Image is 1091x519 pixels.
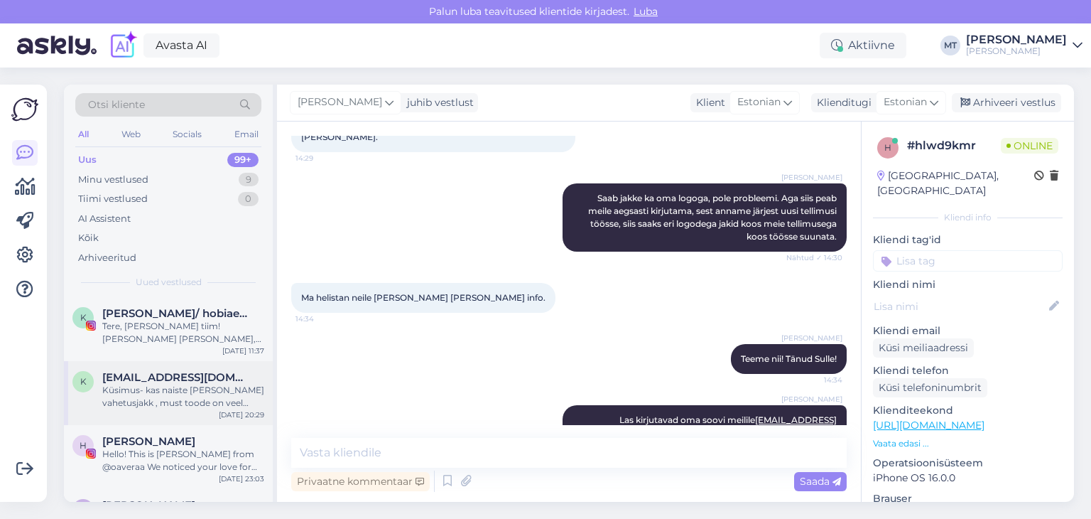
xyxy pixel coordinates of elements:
span: 14:29 [295,153,349,164]
div: [PERSON_NAME] [966,46,1067,57]
div: [GEOGRAPHIC_DATA], [GEOGRAPHIC_DATA] [877,168,1034,198]
span: H [80,440,87,451]
a: [EMAIL_ADDRESS][DOMAIN_NAME] [755,414,837,438]
span: 14:34 [789,375,842,385]
img: explore-ai [108,31,138,60]
div: [DATE] 11:37 [222,346,264,356]
input: Lisa tag [873,250,1063,272]
span: [PERSON_NAME] [781,333,842,343]
span: Teeme nii! Tänud Sulle! [741,353,837,364]
span: Las kirjutavad oma soovi meilile [619,414,837,438]
p: Kliendi nimi [873,277,1063,292]
span: Uued vestlused [136,276,202,289]
div: All [75,125,92,144]
span: Ma helistan neile [PERSON_NAME] [PERSON_NAME] info. [301,292,545,303]
span: K [80,312,87,323]
div: Kõik [78,231,99,245]
div: MT [940,36,960,55]
span: Luba [629,5,662,18]
span: 14:34 [295,314,349,324]
span: [PERSON_NAME] [781,394,842,405]
div: Küsimus- kas naiste [PERSON_NAME] vahetusjakk , must toode on veel millalgi lattu tagasi saabumas... [102,384,264,410]
div: Socials [170,125,205,144]
div: Web [119,125,143,144]
div: 9 [239,173,259,187]
span: Kairet Pintman/ hobiaednik🌺 [102,307,250,320]
span: [PERSON_NAME] [298,95,382,110]
div: [DATE] 20:29 [219,410,264,420]
div: Klienditugi [811,95,872,110]
div: Küsi telefoninumbrit [873,378,987,397]
p: Klienditeekond [873,403,1063,418]
p: Kliendi tag'id [873,232,1063,247]
span: Hannah Hawkins [102,435,195,448]
div: Email [232,125,261,144]
span: katri.karvanen.kk@gmail.com [102,371,250,384]
p: Kliendi telefon [873,363,1063,378]
div: [PERSON_NAME] [966,34,1067,46]
span: Nähtud ✓ 14:30 [786,252,842,263]
p: Vaata edasi ... [873,437,1063,450]
p: Operatsioonisüsteem [873,456,1063,471]
div: juhib vestlust [401,95,474,110]
span: k [80,376,87,387]
div: AI Assistent [78,212,131,226]
div: Arhiveeritud [78,251,136,265]
div: Hello! This is [PERSON_NAME] from @oaveraa We noticed your love for hiking and outdoor life—your ... [102,448,264,473]
span: Online [1001,138,1058,154]
div: 0 [238,192,259,206]
p: Kliendi email [873,323,1063,338]
span: Estonian [737,95,781,110]
span: Romain Carrera [102,499,195,512]
div: Minu vestlused [78,173,148,187]
span: [PERSON_NAME] [781,172,842,183]
input: Lisa nimi [874,299,1046,314]
div: Aktiivne [820,33,906,58]
div: Arhiveeri vestlus [952,93,1061,112]
span: Saab jakke ka oma logoga, pole probleemi. Aga siis peab meile aegsasti kirjutama, sest anname jär... [588,193,839,242]
div: Küsi meiliaadressi [873,338,974,358]
div: Tere, [PERSON_NAME] tiim! [PERSON_NAME] [PERSON_NAME], sisulooja lehega [PERSON_NAME], [PERSON_NA... [102,320,264,346]
span: h [884,142,891,153]
span: Saada [800,475,841,488]
span: Otsi kliente [88,97,145,112]
div: Uus [78,153,97,167]
div: Privaatne kommentaar [291,472,430,491]
div: [DATE] 23:03 [219,473,264,484]
div: Klient [690,95,725,110]
img: Askly Logo [11,96,38,123]
a: Avasta AI [143,33,219,58]
div: Tiimi vestlused [78,192,148,206]
div: Kliendi info [873,211,1063,224]
div: 99+ [227,153,259,167]
a: [PERSON_NAME][PERSON_NAME] [966,34,1082,57]
p: Brauser [873,491,1063,506]
span: Estonian [884,95,927,110]
div: # hlwd9kmr [907,137,1001,154]
a: [URL][DOMAIN_NAME] [873,419,984,432]
p: iPhone OS 16.0.0 [873,471,1063,486]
